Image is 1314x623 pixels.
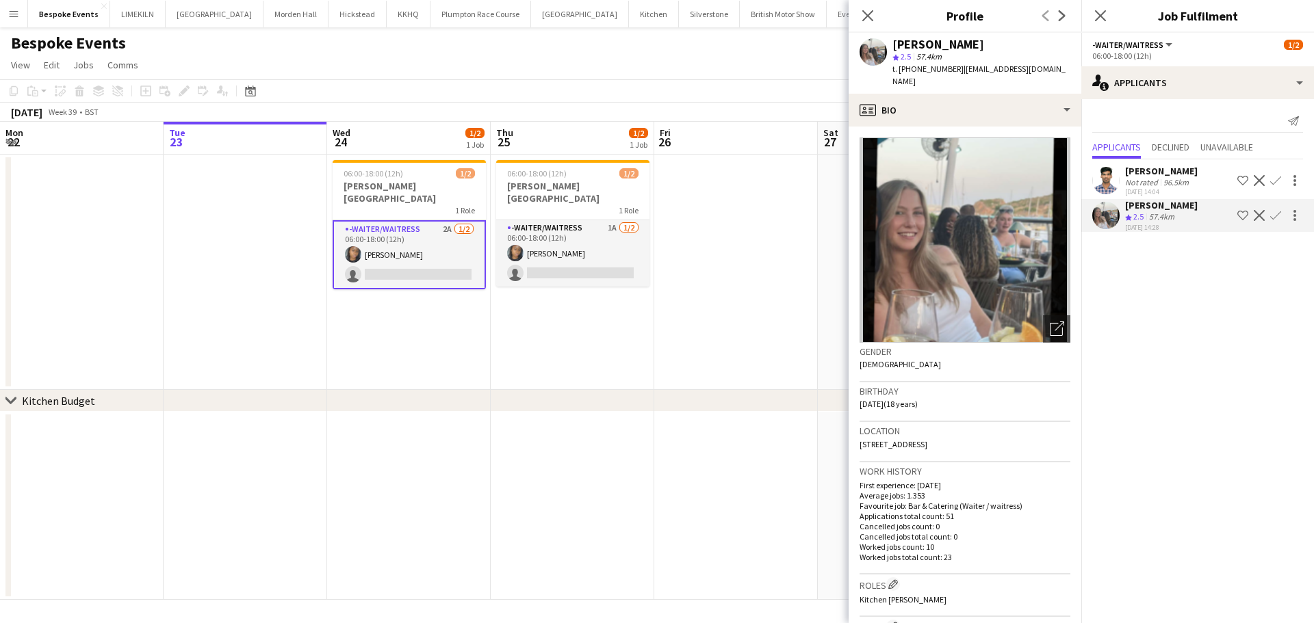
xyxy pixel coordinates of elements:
[45,107,79,117] span: Week 39
[860,399,918,409] span: [DATE] (18 years)
[1092,40,1163,50] span: -Waiter/Waitress
[849,94,1081,127] div: Bio
[507,168,567,178] span: 06:00-18:00 (12h)
[821,134,838,150] span: 27
[68,56,99,74] a: Jobs
[44,59,60,71] span: Edit
[1092,51,1303,61] div: 06:00-18:00 (12h)
[1146,211,1177,223] div: 57.4km
[344,168,403,178] span: 06:00-18:00 (12h)
[860,425,1070,437] h3: Location
[465,128,485,138] span: 1/2
[1125,165,1198,177] div: [PERSON_NAME]
[496,220,649,287] app-card-role: -Waiter/Waitress1A1/206:00-18:00 (12h)[PERSON_NAME]
[860,542,1070,552] p: Worked jobs count: 10
[860,511,1070,521] p: Applications total count: 51
[1081,66,1314,99] div: Applicants
[860,552,1070,562] p: Worked jobs total count: 23
[1125,199,1198,211] div: [PERSON_NAME]
[107,59,138,71] span: Comms
[892,38,984,51] div: [PERSON_NAME]
[333,220,486,289] app-card-role: -Waiter/Waitress2A1/206:00-18:00 (12h)[PERSON_NAME]
[860,521,1070,531] p: Cancelled jobs count: 0
[1092,40,1174,50] button: -Waiter/Waitress
[11,33,126,53] h1: Bespoke Events
[11,105,42,119] div: [DATE]
[630,140,647,150] div: 1 Job
[892,64,1066,86] span: | [EMAIL_ADDRESS][DOMAIN_NAME]
[496,180,649,204] h3: [PERSON_NAME][GEOGRAPHIC_DATA]
[1200,142,1253,152] span: Unavailable
[430,1,531,27] button: Plumpton Race Course
[823,127,838,139] span: Sat
[1152,142,1189,152] span: Declined
[1043,315,1070,343] div: Open photos pop-in
[496,160,649,287] app-job-card: 06:00-18:00 (12h)1/2[PERSON_NAME][GEOGRAPHIC_DATA]1 Role-Waiter/Waitress1A1/206:00-18:00 (12h)[PE...
[22,394,95,408] div: Kitchen Budget
[5,56,36,74] a: View
[740,1,827,27] button: British Motor Show
[5,127,23,139] span: Mon
[1161,177,1191,187] div: 96.5km
[494,134,513,150] span: 25
[3,134,23,150] span: 22
[1081,7,1314,25] h3: Job Fulfilment
[11,59,30,71] span: View
[660,127,671,139] span: Fri
[169,127,185,139] span: Tue
[73,59,94,71] span: Jobs
[827,1,873,27] button: Events
[849,7,1081,25] h3: Profile
[860,531,1070,542] p: Cancelled jobs total count: 0
[860,490,1070,501] p: Average jobs: 1.353
[901,51,911,62] span: 2.5
[914,51,944,62] span: 57.4km
[860,577,1070,592] h3: Roles
[860,137,1070,343] img: Crew avatar or photo
[333,127,350,139] span: Wed
[1125,177,1161,187] div: Not rated
[333,160,486,289] app-job-card: 06:00-18:00 (12h)1/2[PERSON_NAME][GEOGRAPHIC_DATA]1 Role-Waiter/Waitress2A1/206:00-18:00 (12h)[PE...
[333,180,486,204] h3: [PERSON_NAME][GEOGRAPHIC_DATA]
[860,465,1070,477] h3: Work history
[166,1,263,27] button: [GEOGRAPHIC_DATA]
[619,205,639,215] span: 1 Role
[860,439,927,449] span: [STREET_ADDRESS]
[619,168,639,178] span: 1/2
[328,1,387,27] button: Hickstead
[466,140,484,150] div: 1 Job
[1284,40,1303,50] span: 1/2
[860,345,1070,358] h3: Gender
[1133,211,1144,222] span: 2.5
[331,134,350,150] span: 24
[860,385,1070,397] h3: Birthday
[629,1,679,27] button: Kitchen
[679,1,740,27] button: Silverstone
[1125,187,1198,196] div: [DATE] 14:04
[860,594,946,605] span: Kitchen [PERSON_NAME]
[892,64,964,74] span: t. [PHONE_NUMBER]
[860,480,1070,490] p: First experience: [DATE]
[860,359,941,369] span: [DEMOGRAPHIC_DATA]
[28,1,110,27] button: Bespoke Events
[85,107,99,117] div: BST
[263,1,328,27] button: Morden Hall
[1125,223,1198,232] div: [DATE] 14:28
[167,134,185,150] span: 23
[387,1,430,27] button: KKHQ
[629,128,648,138] span: 1/2
[496,127,513,139] span: Thu
[658,134,671,150] span: 26
[455,205,475,215] span: 1 Role
[456,168,475,178] span: 1/2
[860,501,1070,511] p: Favourite job: Bar & Catering (Waiter / waitress)
[531,1,629,27] button: [GEOGRAPHIC_DATA]
[110,1,166,27] button: LIMEKILN
[102,56,144,74] a: Comms
[1092,142,1141,152] span: Applicants
[38,56,65,74] a: Edit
